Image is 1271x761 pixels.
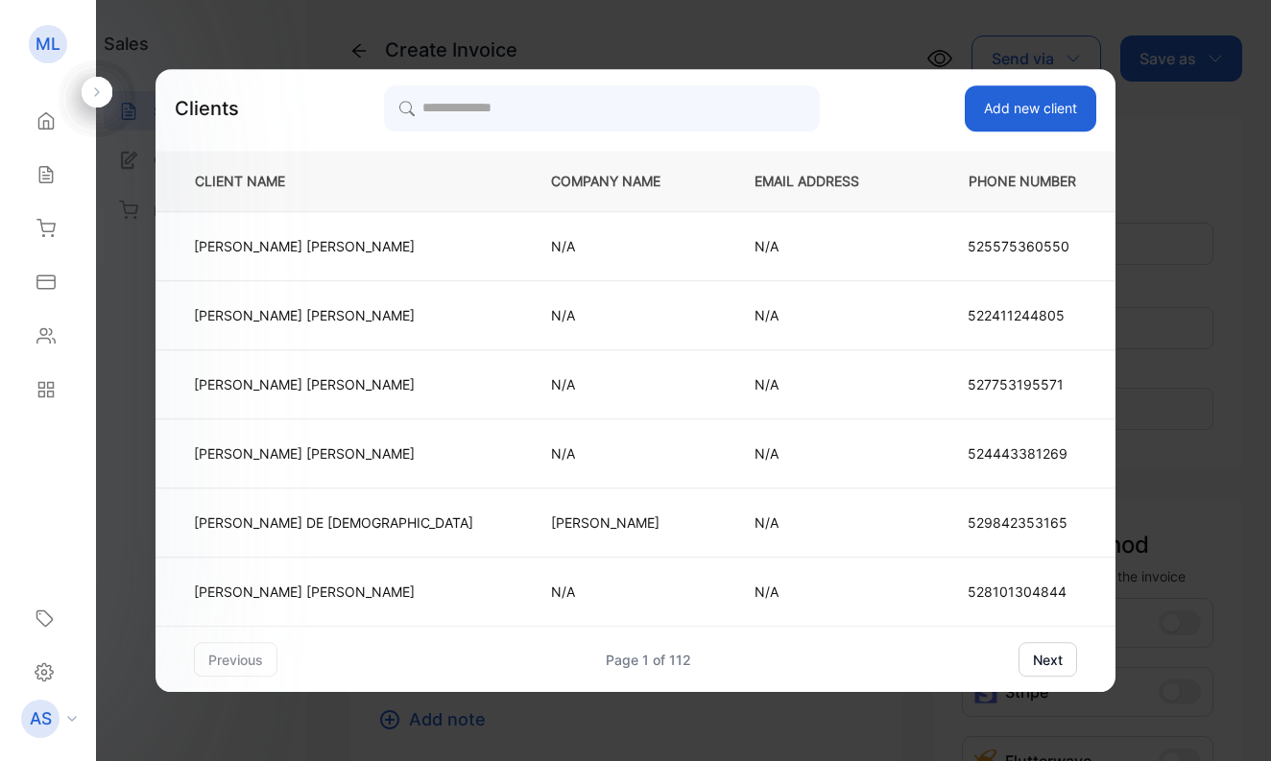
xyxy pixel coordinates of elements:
p: N/A [755,374,890,394]
p: [PERSON_NAME] [PERSON_NAME] [194,374,473,394]
p: EMAIL ADDRESS [755,171,890,191]
p: ML [36,32,60,57]
button: Add new client [965,85,1096,131]
p: [PERSON_NAME] DE [DEMOGRAPHIC_DATA] [194,512,473,533]
p: CLIENT NAME [187,171,488,191]
p: N/A [755,512,890,533]
p: 524443381269 [968,443,1077,464]
p: [PERSON_NAME] [551,512,691,533]
p: 528101304844 [968,582,1077,602]
p: 527753195571 [968,374,1077,394]
p: [PERSON_NAME] [PERSON_NAME] [194,443,473,464]
p: COMPANY NAME [551,171,691,191]
p: PHONE NUMBER [953,171,1084,191]
p: 525575360550 [968,236,1077,256]
p: AS [30,706,52,731]
p: N/A [755,305,890,325]
p: [PERSON_NAME] [PERSON_NAME] [194,582,473,602]
p: N/A [551,443,691,464]
p: N/A [755,236,890,256]
p: 529842353165 [968,512,1077,533]
button: previous [194,642,277,677]
button: Open LiveChat chat widget [15,8,73,65]
p: Clients [175,94,239,123]
button: next [1019,642,1077,677]
p: 522411244805 [968,305,1077,325]
p: N/A [551,374,691,394]
p: [PERSON_NAME] [PERSON_NAME] [194,236,473,256]
div: Page 1 of 112 [606,650,691,670]
p: N/A [551,582,691,602]
p: N/A [551,305,691,325]
p: [PERSON_NAME] [PERSON_NAME] [194,305,473,325]
p: N/A [755,582,890,602]
p: N/A [551,236,691,256]
p: N/A [755,443,890,464]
